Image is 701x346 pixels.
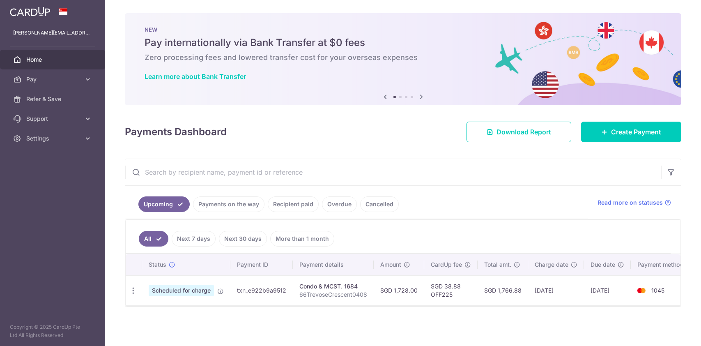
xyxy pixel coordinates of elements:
[145,36,662,49] h5: Pay internationally via Bank Transfer at $0 fees
[149,285,214,296] span: Scheduled for charge
[138,196,190,212] a: Upcoming
[10,7,50,16] img: CardUp
[528,275,584,305] td: [DATE]
[125,125,227,139] h4: Payments Dashboard
[26,55,80,64] span: Home
[230,254,293,275] th: Payment ID
[125,13,681,105] img: Bank transfer banner
[270,231,334,247] a: More than 1 month
[145,26,662,33] p: NEW
[584,275,631,305] td: [DATE]
[380,261,401,269] span: Amount
[26,95,80,103] span: Refer & Save
[611,127,661,137] span: Create Payment
[374,275,424,305] td: SGD 1,728.00
[293,254,374,275] th: Payment details
[139,231,168,247] a: All
[651,287,664,294] span: 1045
[268,196,319,212] a: Recipient paid
[467,122,571,142] a: Download Report
[299,282,367,291] div: Condo & MCST. 1684
[535,261,568,269] span: Charge date
[299,291,367,299] p: 66TrevoseCrescent0408
[424,275,478,305] td: SGD 38.88 OFF225
[496,127,551,137] span: Download Report
[149,261,166,269] span: Status
[598,198,671,207] a: Read more on statuses
[591,261,615,269] span: Due date
[598,198,663,207] span: Read more on statuses
[360,196,399,212] a: Cancelled
[26,75,80,83] span: Pay
[145,53,662,62] h6: Zero processing fees and lowered transfer cost for your overseas expenses
[193,196,264,212] a: Payments on the way
[478,275,528,305] td: SGD 1,766.88
[145,72,246,81] a: Learn more about Bank Transfer
[13,29,92,37] p: [PERSON_NAME][EMAIL_ADDRESS][DOMAIN_NAME]
[484,261,511,269] span: Total amt.
[633,286,650,295] img: Bank Card
[431,261,462,269] span: CardUp fee
[26,134,80,143] span: Settings
[125,159,661,185] input: Search by recipient name, payment id or reference
[322,196,357,212] a: Overdue
[26,115,80,123] span: Support
[230,275,293,305] td: txn_e922b9a9512
[631,254,693,275] th: Payment method
[581,122,681,142] a: Create Payment
[172,231,216,247] a: Next 7 days
[219,231,267,247] a: Next 30 days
